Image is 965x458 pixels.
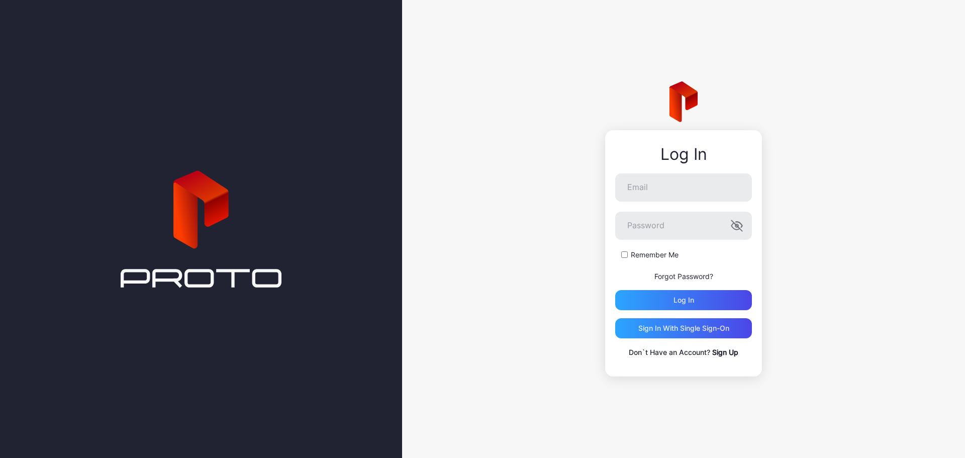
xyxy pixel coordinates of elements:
div: Sign in With Single Sign-On [638,324,729,332]
a: Sign Up [712,348,738,356]
div: Log In [615,145,752,163]
input: PasswordOpen Keeper Popup [615,212,752,240]
p: Don`t Have an Account? [615,346,752,358]
button: Log in [615,290,752,310]
a: Forgot Password? [654,272,713,281]
label: Remember Me [631,250,679,260]
div: Log in [673,296,694,304]
button: PasswordOpen Keeper Popup [731,220,743,232]
input: EmailOpen Keeper Popup [615,173,752,202]
button: Sign in With Single Sign-On [615,318,752,338]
